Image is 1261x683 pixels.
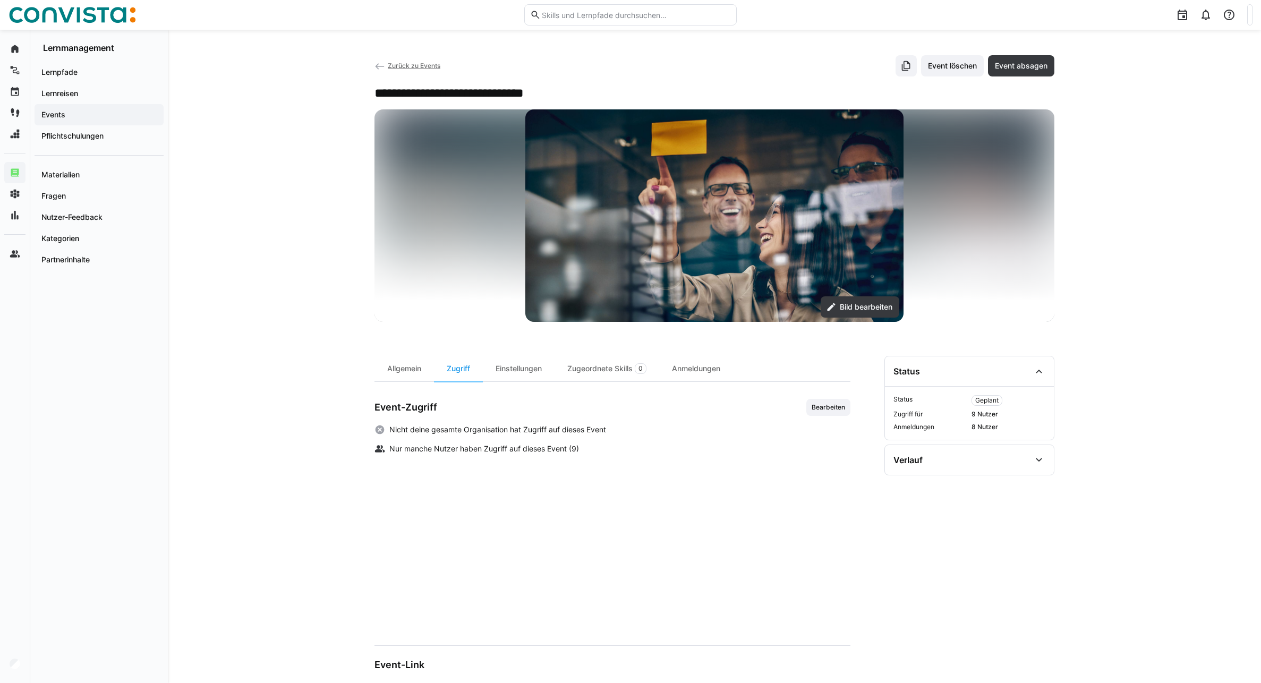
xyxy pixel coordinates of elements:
[893,366,920,377] div: Status
[972,423,1045,431] span: 8 Nutzer
[988,55,1054,76] button: Event absagen
[838,302,894,312] span: Bild bearbeiten
[541,10,731,20] input: Skills und Lernpfade durchsuchen…
[388,62,440,70] span: Zurück zu Events
[389,424,606,435] span: Nicht deine gesamte Organisation hat Zugriff auf dieses Event
[893,395,967,406] span: Status
[811,403,846,412] span: Bearbeiten
[374,402,437,413] h3: Event-Zugriff
[555,356,659,381] div: Zugeordnete Skills
[893,455,923,465] div: Verlauf
[975,396,999,405] span: Geplant
[893,410,967,419] span: Zugriff für
[483,356,555,381] div: Einstellungen
[972,410,1045,419] span: 9 Nutzer
[374,62,440,70] a: Zurück zu Events
[434,356,483,381] div: Zugriff
[374,356,434,381] div: Allgemein
[821,296,899,318] button: Bild bearbeiten
[993,61,1049,71] span: Event absagen
[926,61,978,71] span: Event löschen
[806,399,850,416] button: Bearbeiten
[374,659,850,671] h3: Event-Link
[389,443,579,454] span: Nur manche Nutzer haben Zugriff auf dieses Event (9)
[659,356,733,381] div: Anmeldungen
[638,364,643,373] span: 0
[921,55,984,76] button: Event löschen
[893,423,967,431] span: Anmeldungen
